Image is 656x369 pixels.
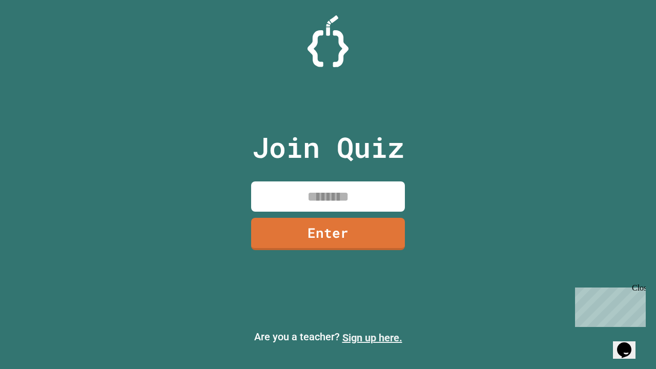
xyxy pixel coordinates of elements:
a: Enter [251,218,405,250]
a: Sign up here. [342,332,402,344]
p: Are you a teacher? [8,329,648,345]
iframe: chat widget [613,328,646,359]
iframe: chat widget [571,283,646,327]
img: Logo.svg [307,15,348,67]
p: Join Quiz [252,126,404,169]
div: Chat with us now!Close [4,4,71,65]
